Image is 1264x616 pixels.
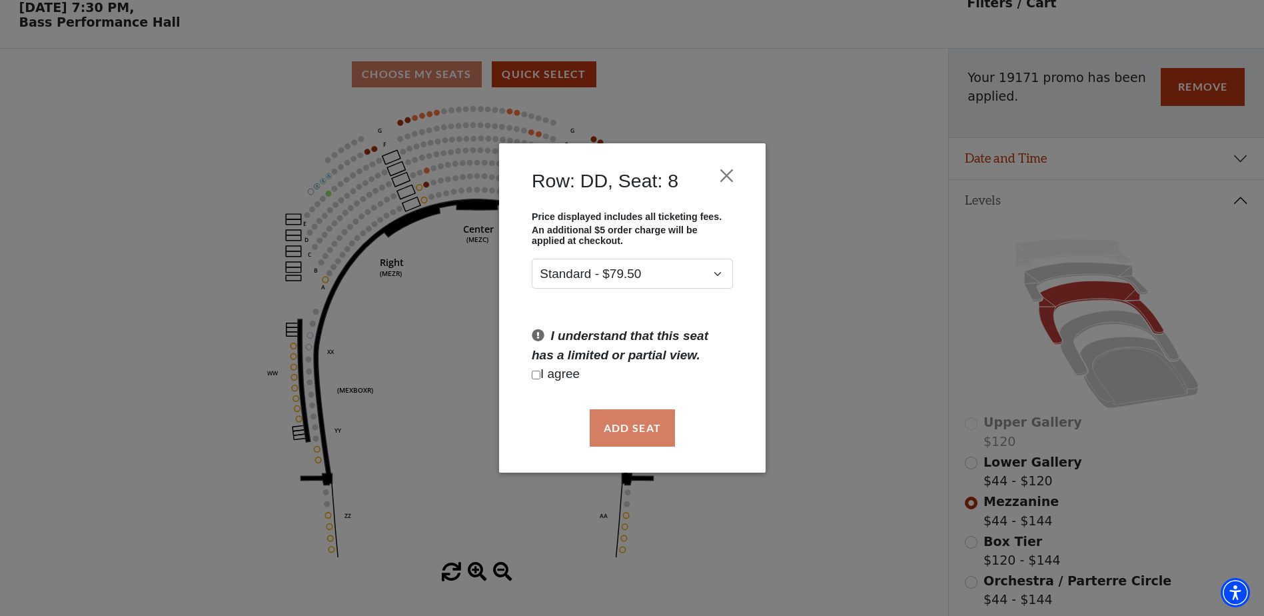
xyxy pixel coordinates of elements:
[532,327,733,365] p: I understand that this seat has a limited or partial view.
[1221,578,1250,607] div: Accessibility Menu
[532,225,733,246] p: An additional $5 order charge will be applied at checkout.
[532,365,733,384] p: I agree
[532,169,678,192] h4: Row: DD, Seat: 8
[532,211,733,222] p: Price displayed includes all ticketing fees.
[532,371,540,379] input: Checkbox field
[714,163,739,188] button: Close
